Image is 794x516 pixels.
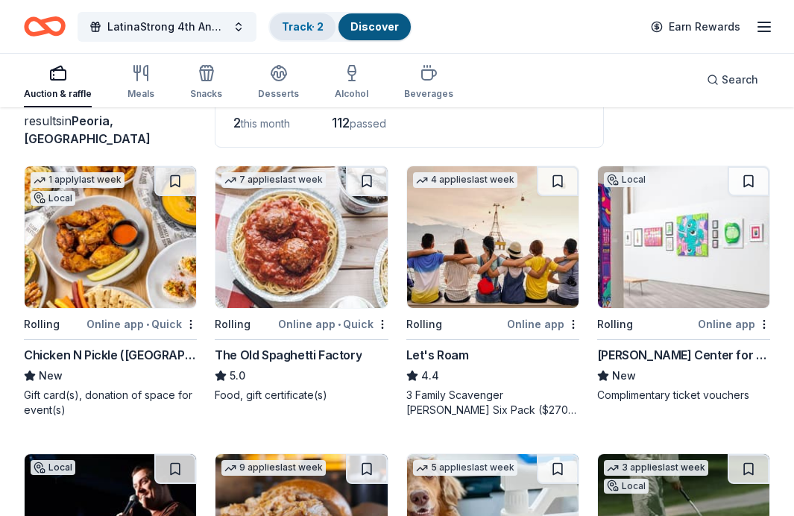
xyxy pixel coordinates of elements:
span: LatinaStrong 4th Annual Health Equity Summit [107,18,227,36]
a: Image for The Old Spaghetti Factory7 applieslast weekRollingOnline app•QuickThe Old Spaghetti Fac... [215,166,388,403]
a: Home [24,9,66,44]
div: Rolling [597,315,633,333]
button: Track· 2Discover [268,12,412,42]
div: results [24,112,197,148]
span: Search [722,71,758,89]
div: Local [31,460,75,475]
div: Beverages [404,88,453,100]
div: Let's Roam [406,346,469,364]
span: • [146,318,149,330]
button: Desserts [258,58,299,107]
div: Gift card(s), donation of space for event(s) [24,388,197,418]
div: 5 applies last week [413,460,517,476]
span: passed [350,117,386,130]
div: 1 apply last week [31,172,125,188]
div: 9 applies last week [221,460,326,476]
div: Alcohol [335,88,368,100]
div: 3 Family Scavenger [PERSON_NAME] Six Pack ($270 Value), 2 Date Night Scavenger [PERSON_NAME] Two ... [406,388,579,418]
div: Online app Quick [278,315,388,333]
button: Auction & raffle [24,58,92,107]
div: Online app Quick [86,315,197,333]
span: New [39,367,63,385]
button: LatinaStrong 4th Annual Health Equity Summit [78,12,256,42]
a: Image for Chandler Center for the ArtsLocalRollingOnline app[PERSON_NAME] Center for the ArtsNewC... [597,166,770,403]
span: 2 [233,115,241,130]
div: 4 applies last week [413,172,517,188]
button: Meals [127,58,154,107]
div: [PERSON_NAME] Center for the Arts [597,346,770,364]
span: 4.4 [421,367,439,385]
span: this month [241,117,290,130]
div: Online app [698,315,770,333]
span: Peoria, [GEOGRAPHIC_DATA] [24,113,151,146]
div: Rolling [24,315,60,333]
span: in [24,113,151,146]
div: The Old Spaghetti Factory [215,346,362,364]
div: Meals [127,88,154,100]
img: Image for The Old Spaghetti Factory [215,166,387,308]
div: Chicken N Pickle ([GEOGRAPHIC_DATA]) [24,346,197,364]
span: New [612,367,636,385]
span: 112 [332,115,350,130]
div: Snacks [190,88,222,100]
div: Rolling [406,315,442,333]
span: 5.0 [230,367,245,385]
a: Image for Let's Roam4 applieslast weekRollingOnline appLet's Roam4.43 Family Scavenger [PERSON_NA... [406,166,579,418]
div: 3 applies last week [604,460,708,476]
div: Online app [507,315,579,333]
div: Local [31,191,75,206]
div: Rolling [215,315,251,333]
button: Beverages [404,58,453,107]
span: • [338,318,341,330]
div: Auction & raffle [24,88,92,100]
div: Local [604,172,649,187]
div: 7 applies last week [221,172,326,188]
a: Track· 2 [282,20,324,33]
button: Alcohol [335,58,368,107]
button: Snacks [190,58,222,107]
div: Food, gift certificate(s) [215,388,388,403]
button: Search [695,65,770,95]
div: Complimentary ticket vouchers [597,388,770,403]
a: Earn Rewards [642,13,749,40]
img: Image for Chandler Center for the Arts [598,166,769,308]
a: Image for Chicken N Pickle (Glendale)1 applylast weekLocalRollingOnline app•QuickChicken N Pickle... [24,166,197,418]
img: Image for Chicken N Pickle (Glendale) [25,166,196,308]
div: Desserts [258,88,299,100]
a: Discover [350,20,399,33]
div: Local [604,479,649,494]
img: Image for Let's Roam [407,166,579,308]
